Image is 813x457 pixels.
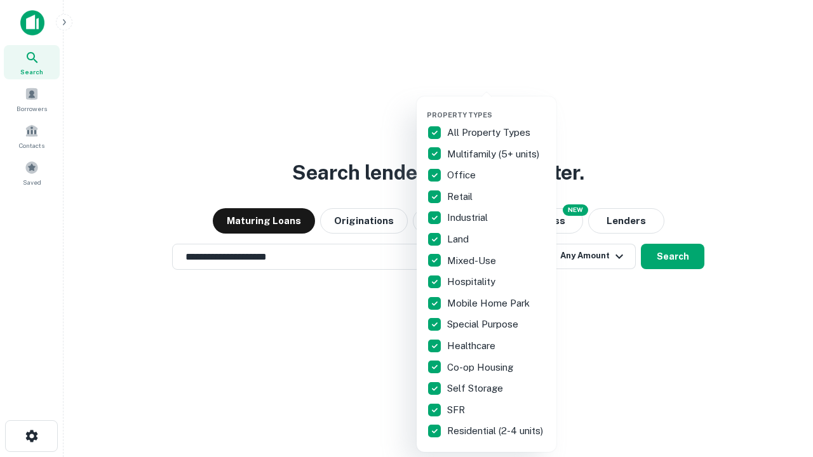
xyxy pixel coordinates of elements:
p: Multifamily (5+ units) [447,147,542,162]
p: Residential (2-4 units) [447,423,546,439]
span: Property Types [427,111,492,119]
p: Co-op Housing [447,360,516,375]
p: Self Storage [447,381,506,396]
p: Office [447,168,478,183]
iframe: Chat Widget [749,355,813,416]
p: Mixed-Use [447,253,499,268]
p: Retail [447,189,475,204]
p: Mobile Home Park [447,296,532,311]
p: Healthcare [447,338,498,354]
p: Hospitality [447,274,498,289]
p: Industrial [447,210,490,225]
p: All Property Types [447,125,533,140]
p: SFR [447,402,467,418]
p: Special Purpose [447,317,521,332]
p: Land [447,232,471,247]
